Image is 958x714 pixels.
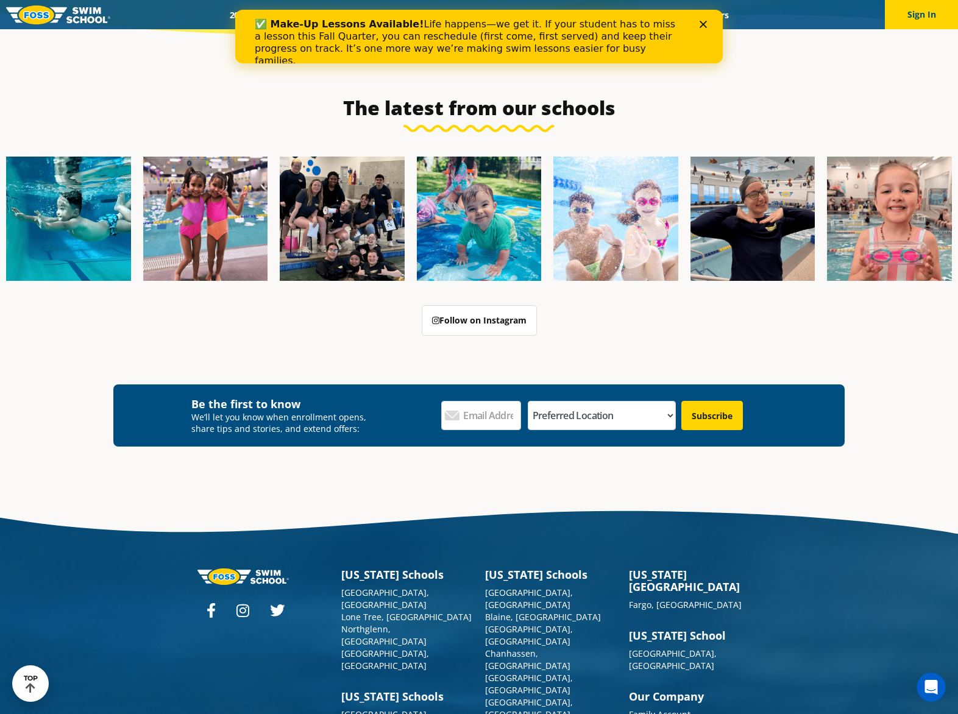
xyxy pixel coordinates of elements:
div: Close [464,11,477,18]
h3: [US_STATE] Schools [341,568,473,581]
h3: [US_STATE] School [629,629,761,642]
a: Blog [650,9,689,21]
a: Swim Like [PERSON_NAME] [521,9,650,21]
img: FOSS Swim School Logo [6,5,110,24]
img: FCC_FOSS_GeneralShoot_May_FallCampaign_lowres-9556-600x600.jpg [553,157,678,281]
a: Fargo, [GEOGRAPHIC_DATA] [629,599,742,610]
img: Fa25-Website-Images-1-600x600.png [6,157,131,281]
a: Northglenn, [GEOGRAPHIC_DATA] [341,623,427,647]
a: Chanhassen, [GEOGRAPHIC_DATA] [485,648,570,671]
div: TOP [24,674,38,693]
div: Life happens—we get it. If your student has to miss a lesson this Fall Quarter, you can reschedul... [20,9,449,57]
a: Careers [689,9,739,21]
a: Lone Tree, [GEOGRAPHIC_DATA] [341,611,472,623]
a: Schools [295,9,346,21]
a: [GEOGRAPHIC_DATA], [GEOGRAPHIC_DATA] [341,648,429,671]
img: Fa25-Website-Images-9-600x600.jpg [690,157,815,281]
img: Fa25-Website-Images-2-600x600.png [280,157,405,281]
a: [GEOGRAPHIC_DATA], [GEOGRAPHIC_DATA] [485,623,573,647]
img: Foss-logo-horizontal-white.svg [197,568,289,585]
img: Fa25-Website-Images-14-600x600.jpg [827,157,952,281]
a: Blaine, [GEOGRAPHIC_DATA] [485,611,601,623]
a: [GEOGRAPHIC_DATA], [GEOGRAPHIC_DATA] [629,648,717,671]
h3: Our Company [629,690,761,702]
img: Fa25-Website-Images-600x600.png [417,157,542,281]
a: About FOSS [453,9,522,21]
h3: [US_STATE] Schools [341,690,473,702]
a: [GEOGRAPHIC_DATA], [GEOGRAPHIC_DATA] [341,587,429,610]
a: [GEOGRAPHIC_DATA], [GEOGRAPHIC_DATA] [485,672,573,696]
a: 2025 Calendar [219,9,295,21]
a: [GEOGRAPHIC_DATA], [GEOGRAPHIC_DATA] [485,587,573,610]
p: We’ll let you know when enrollment opens, share tips and stories, and extend offers: [191,411,375,434]
input: Subscribe [681,401,743,430]
h3: [US_STATE][GEOGRAPHIC_DATA] [629,568,761,593]
input: Email Address [441,401,521,430]
iframe: Intercom live chat [917,673,946,702]
h3: [US_STATE] Schools [485,568,617,581]
a: Swim Path® Program [346,9,453,21]
iframe: Intercom live chat banner [235,10,723,63]
img: Fa25-Website-Images-8-600x600.jpg [143,157,268,281]
a: Follow on Instagram [422,305,537,336]
b: ✅ Make-Up Lessons Available! [20,9,188,20]
h4: Be the first to know [191,397,375,411]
